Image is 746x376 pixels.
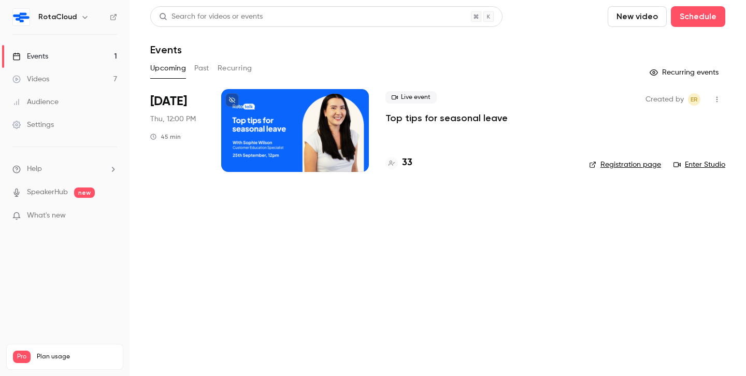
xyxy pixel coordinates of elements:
[385,91,437,104] span: Live event
[673,160,725,170] a: Enter Studio
[402,156,412,170] h4: 33
[589,160,661,170] a: Registration page
[13,9,30,25] img: RotaCloud
[385,112,508,124] a: Top tips for seasonal leave
[159,11,263,22] div: Search for videos or events
[150,114,196,124] span: Thu, 12:00 PM
[37,353,117,361] span: Plan usage
[12,120,54,130] div: Settings
[38,12,77,22] h6: RotaCloud
[27,164,42,175] span: Help
[27,210,66,221] span: What's new
[105,211,117,221] iframe: Noticeable Trigger
[645,64,725,81] button: Recurring events
[688,93,700,106] span: Ethan Rylett
[671,6,725,27] button: Schedule
[150,44,182,56] h1: Events
[218,60,252,77] button: Recurring
[12,97,59,107] div: Audience
[12,51,48,62] div: Events
[150,89,205,172] div: Sep 25 Thu, 12:00 PM (Europe/London)
[150,133,181,141] div: 45 min
[12,164,117,175] li: help-dropdown-opener
[13,351,31,363] span: Pro
[150,93,187,110] span: [DATE]
[27,187,68,198] a: SpeakerHub
[608,6,667,27] button: New video
[150,60,186,77] button: Upcoming
[385,156,412,170] a: 33
[12,74,49,84] div: Videos
[645,93,684,106] span: Created by
[194,60,209,77] button: Past
[74,187,95,198] span: new
[691,93,698,106] span: ER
